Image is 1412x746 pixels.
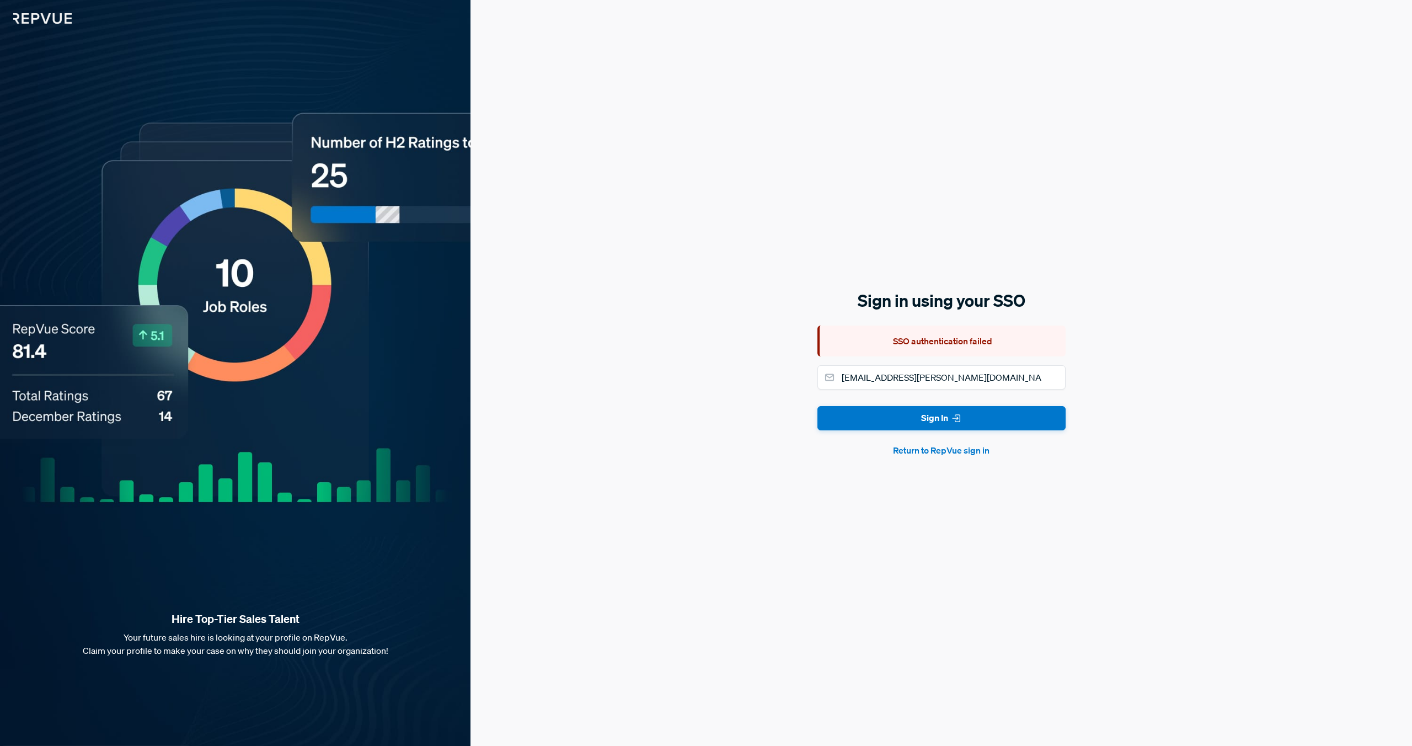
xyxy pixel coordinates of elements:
[817,444,1066,457] button: Return to RepVue sign in
[817,326,1066,356] div: SSO authentication failed
[817,406,1066,431] button: Sign In
[817,289,1066,312] h5: Sign in using your SSO
[817,365,1066,390] input: Email address
[18,612,453,626] strong: Hire Top-Tier Sales Talent
[18,631,453,657] p: Your future sales hire is looking at your profile on RepVue. Claim your profile to make your case...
